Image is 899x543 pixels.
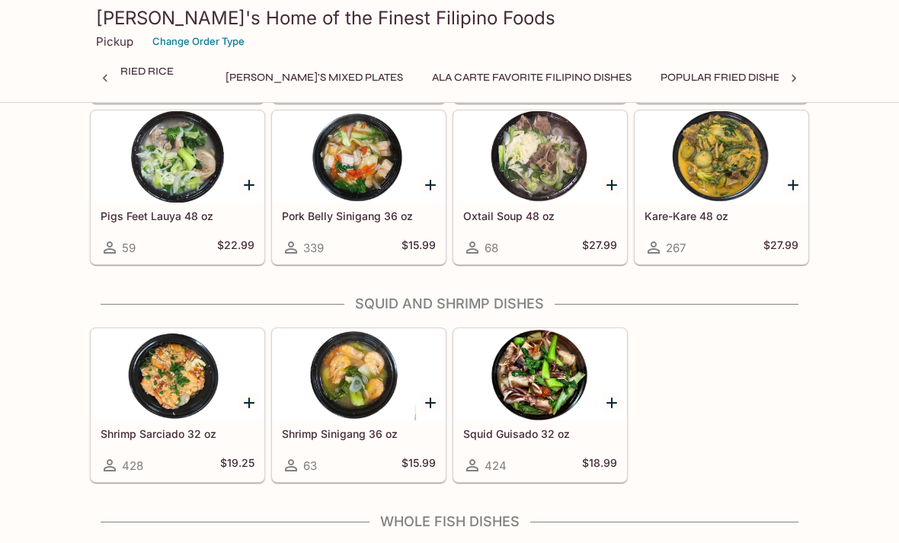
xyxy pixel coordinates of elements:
button: Ala Carte Favorite Filipino Dishes [424,67,640,88]
h4: Squid and Shrimp Dishes [90,295,809,312]
h5: $27.99 [582,238,617,257]
h5: Shrimp Sinigang 36 oz [282,427,436,440]
h5: Pork Belly Sinigang 36 oz [282,209,436,222]
h5: Shrimp Sarciado 32 oz [101,427,254,440]
span: 428 [122,458,143,473]
h5: Squid Guisado 32 oz [463,427,617,440]
div: Pork Belly Sinigang 36 oz [273,111,445,203]
span: 424 [485,458,507,473]
span: 59 [122,241,136,255]
p: Pickup [96,34,133,49]
button: Add Shrimp Sarciado 32 oz [239,393,258,412]
div: Pigs Feet Lauya 48 oz [91,111,264,203]
div: Shrimp Sarciado 32 oz [91,329,264,420]
div: Kare-Kare 48 oz [635,111,808,203]
span: 68 [485,241,498,255]
a: Kare-Kare 48 oz267$27.99 [635,110,808,264]
button: Add Shrimp Sinigang 36 oz [421,393,440,412]
h5: Pigs Feet Lauya 48 oz [101,209,254,222]
a: Pigs Feet Lauya 48 oz59$22.99 [91,110,264,264]
button: Popular Fried Dishes [652,67,795,88]
h5: $18.99 [582,456,617,474]
h5: $15.99 [402,238,436,257]
button: [PERSON_NAME]'s Mixed Plates [217,67,411,88]
div: Shrimp Sinigang 36 oz [273,329,445,420]
button: Change Order Type [146,30,251,53]
div: Oxtail Soup 48 oz [454,111,626,203]
h4: Whole Fish Dishes [90,513,809,530]
a: Squid Guisado 32 oz424$18.99 [453,328,627,482]
span: 267 [666,241,686,255]
button: Add Oxtail Soup 48 oz [602,175,621,194]
button: Add Kare-Kare 48 oz [783,175,802,194]
div: Squid Guisado 32 oz [454,329,626,420]
span: 63 [303,458,317,473]
button: Add Pork Belly Sinigang 36 oz [421,175,440,194]
button: Add Pigs Feet Lauya 48 oz [239,175,258,194]
h5: $15.99 [402,456,436,474]
h5: $27.99 [763,238,798,257]
a: Shrimp Sinigang 36 oz63$15.99 [272,328,446,482]
h3: [PERSON_NAME]'s Home of the Finest Filipino Foods [96,6,803,30]
button: Add Squid Guisado 32 oz [602,393,621,412]
a: Oxtail Soup 48 oz68$27.99 [453,110,627,264]
h5: Kare-Kare 48 oz [645,209,798,222]
h5: Oxtail Soup 48 oz [463,209,617,222]
h5: $19.25 [220,456,254,474]
h5: $22.99 [217,238,254,257]
a: Pork Belly Sinigang 36 oz339$15.99 [272,110,446,264]
span: 339 [303,241,324,255]
a: Shrimp Sarciado 32 oz428$19.25 [91,328,264,482]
